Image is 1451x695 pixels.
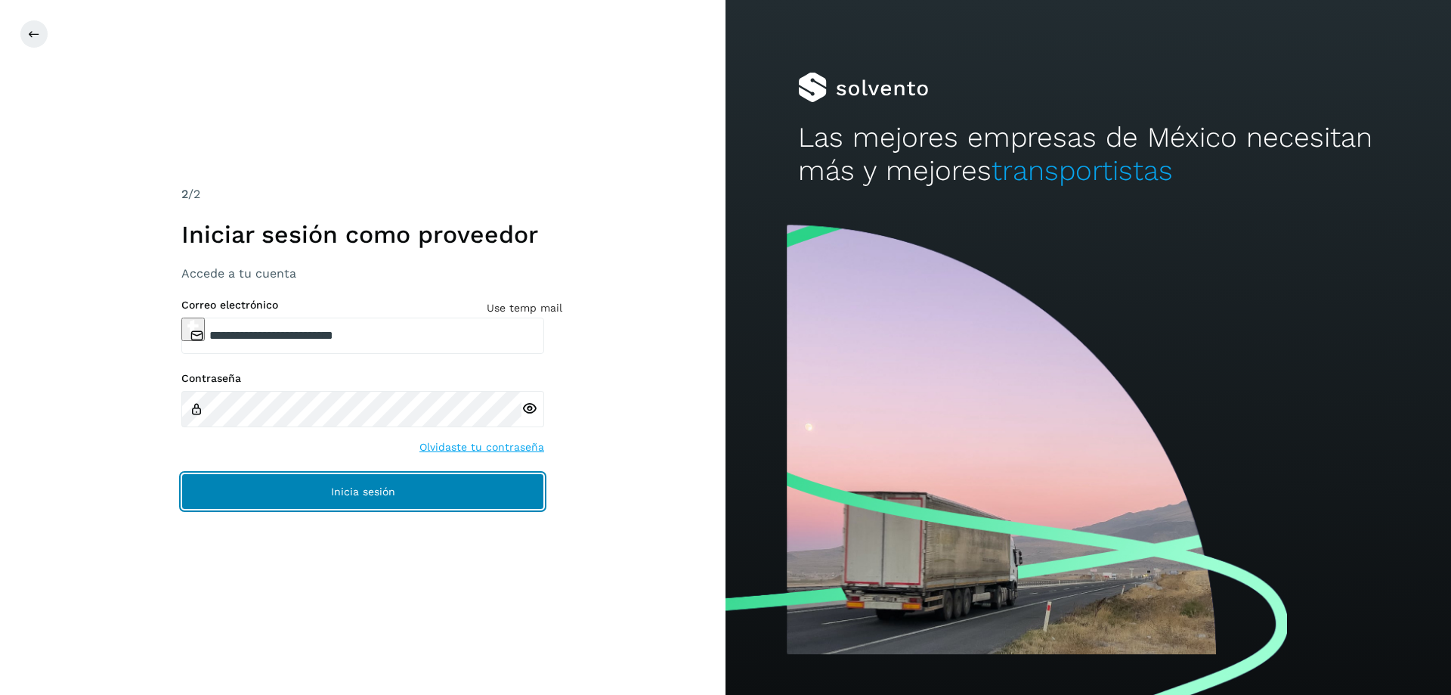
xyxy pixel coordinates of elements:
span: 2 [181,187,188,201]
div: /2 [181,185,544,203]
h2: Las mejores empresas de México necesitan más y mejores [798,121,1378,188]
h3: Accede a tu cuenta [181,266,544,281]
span: transportistas [992,154,1173,187]
h1: Iniciar sesión como proveedor [181,220,544,249]
label: Correo electrónico [181,299,544,312]
button: Inicia sesión [181,473,544,510]
a: Olvidaste tu contraseña [419,439,544,455]
label: Contraseña [181,372,544,385]
span: Inicia sesión [331,486,395,497]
